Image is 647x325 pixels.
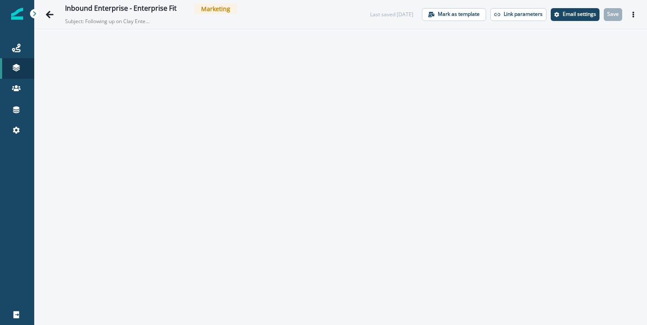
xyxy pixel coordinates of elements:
[563,11,596,17] p: Email settings
[607,11,619,17] p: Save
[370,11,413,18] div: Last saved [DATE]
[490,8,546,21] button: Link parameters
[194,3,237,14] span: Marketing
[65,14,151,25] p: Subject: Following up on Clay Enterprise
[41,6,58,23] button: Go back
[422,8,486,21] button: Mark as template
[551,8,600,21] button: Settings
[65,4,177,14] div: Inbound Enterprise - Enterprise Fit
[626,8,640,21] button: Actions
[504,11,543,17] p: Link parameters
[604,8,622,21] button: Save
[438,11,480,17] p: Mark as template
[11,8,23,20] img: Inflection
